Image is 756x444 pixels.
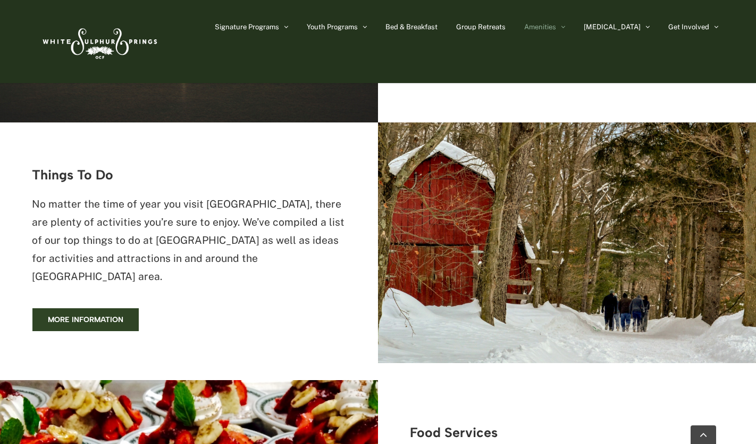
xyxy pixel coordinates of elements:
span: Group Retreats [456,23,506,30]
a: More information [32,308,139,332]
span: Signature Programs [215,23,279,30]
span: Bed & Breakfast [385,23,438,30]
span: Youth Programs [307,23,358,30]
span: More information [48,315,123,324]
img: White Sulphur Springs Logo [38,17,160,67]
h3: Things To Do [32,168,346,182]
span: Get Involved [668,23,709,30]
span: [MEDICAL_DATA] [584,23,641,30]
span: Amenities [524,23,556,30]
h3: Food Services [410,425,724,440]
p: No matter the time of year you visit [GEOGRAPHIC_DATA], there are plenty of activities you’re sur... [32,195,346,285]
